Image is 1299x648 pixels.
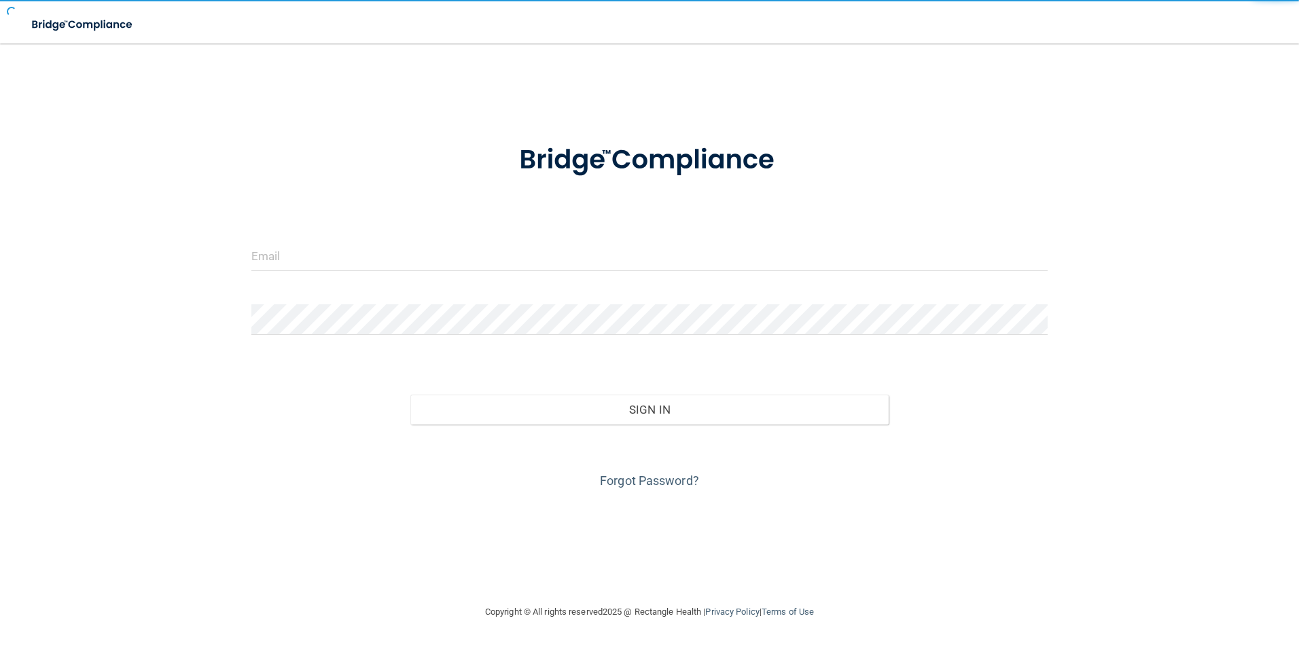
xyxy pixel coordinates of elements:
button: Sign In [410,395,889,425]
img: bridge_compliance_login_screen.278c3ca4.svg [491,125,808,196]
input: Email [251,240,1048,271]
img: bridge_compliance_login_screen.278c3ca4.svg [20,11,145,39]
a: Forgot Password? [600,473,699,488]
a: Privacy Policy [705,607,759,617]
a: Terms of Use [762,607,814,617]
div: Copyright © All rights reserved 2025 @ Rectangle Health | | [402,590,897,634]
